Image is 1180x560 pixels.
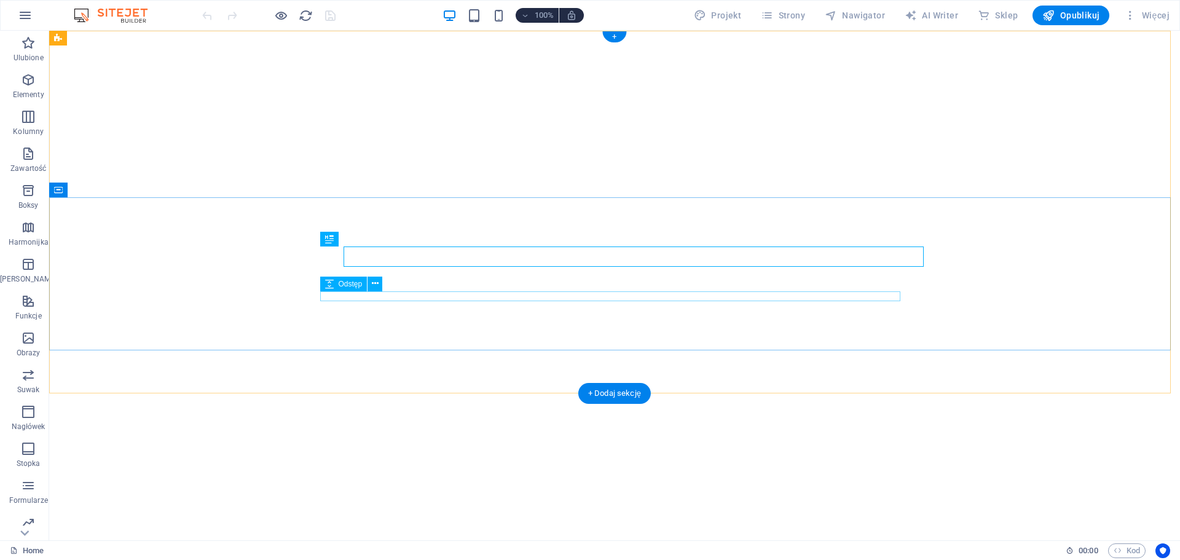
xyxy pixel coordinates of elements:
button: Więcej [1119,6,1174,25]
p: Funkcje [15,311,42,321]
button: Projekt [689,6,746,25]
span: Kod [1114,543,1140,558]
p: Kolumny [13,127,44,136]
p: Zawartość [10,164,46,173]
p: Stopka [17,459,41,468]
span: Strony [761,9,805,22]
p: Nagłówek [12,422,45,432]
i: Po zmianie rozmiaru automatycznie dostosowuje poziom powiększenia do wybranego urządzenia. [566,10,577,21]
p: Harmonijka [9,237,49,247]
button: AI Writer [900,6,963,25]
img: Editor Logo [71,8,163,23]
p: Ulubione [14,53,44,63]
div: + [602,31,626,42]
button: Kliknij tutaj, aby wyjść z trybu podglądu i kontynuować edycję [273,8,288,23]
button: Usercentrics [1155,543,1170,558]
button: Nawigator [820,6,890,25]
p: Boksy [18,200,39,210]
span: Odstęp [339,280,363,288]
span: Projekt [694,9,741,22]
span: Opublikuj [1042,9,1099,22]
span: : [1087,546,1089,555]
i: Przeładuj stronę [299,9,313,23]
p: Obrazy [17,348,41,358]
span: Więcej [1124,9,1170,22]
button: Kod [1108,543,1146,558]
p: Formularze [9,495,48,505]
button: Opublikuj [1032,6,1109,25]
button: 100% [516,8,559,23]
div: Projekt (Ctrl+Alt+Y) [689,6,746,25]
a: Kliknij, aby anulować zaznaczenie. Kliknij dwukrotnie, aby otworzyć Strony [10,543,44,558]
span: Sklep [978,9,1018,22]
div: + Dodaj sekcję [578,383,651,404]
h6: Czas sesji [1066,543,1098,558]
span: AI Writer [905,9,958,22]
h6: 100% [534,8,554,23]
p: Suwak [17,385,40,395]
button: Strony [756,6,810,25]
button: Sklep [973,6,1023,25]
p: Elementy [13,90,44,100]
span: 00 00 [1079,543,1098,558]
span: Nawigator [825,9,885,22]
button: reload [298,8,313,23]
